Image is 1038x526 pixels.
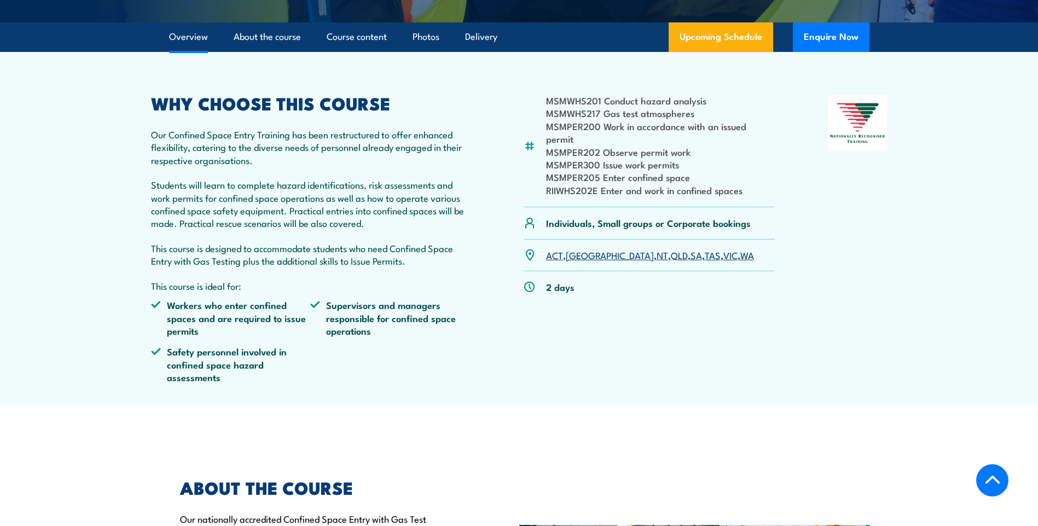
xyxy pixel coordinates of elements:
[546,158,775,171] li: MSMPER300 Issue work permits
[234,22,301,51] a: About the course
[671,248,688,261] a: QLD
[151,279,471,292] p: This course is ideal for:
[465,22,497,51] a: Delivery
[546,107,775,119] li: MSMWHS217 Gas test atmospheres
[793,22,869,52] button: Enquire Now
[740,248,754,261] a: WA
[180,480,469,495] h2: ABOUT THE COURSE
[151,299,311,337] li: Workers who enter confined spaces and are required to issue permits
[151,178,471,230] p: Students will learn to complete hazard identifications, risk assessments and work permits for con...
[151,95,471,110] h2: WHY CHOOSE THIS COURSE
[151,345,311,383] li: Safety personnel involved in confined space hazard assessments
[546,145,775,158] li: MSMPER202 Observe permit work
[705,248,721,261] a: TAS
[413,22,439,51] a: Photos
[310,299,470,337] li: Supervisors and managers responsible for confined space operations
[327,22,387,51] a: Course content
[169,22,208,51] a: Overview
[669,22,773,52] a: Upcoming Schedule
[566,248,654,261] a: [GEOGRAPHIC_DATA]
[546,249,754,261] p: , , , , , , ,
[546,280,575,293] p: 2 days
[546,120,775,145] li: MSMPER200 Work in accordance with an issued permit
[657,248,668,261] a: NT
[151,128,471,166] p: Our Confined Space Entry Training has been restructured to offer enhanced flexibility, catering t...
[691,248,702,261] a: SA
[546,94,775,107] li: MSMWHS201 Conduct hazard analysis
[828,95,888,151] img: Nationally Recognised Training logo.
[546,248,563,261] a: ACT
[151,242,471,267] p: This course is designed to accommodate students who need Confined Space Entry with Gas Testing pl...
[546,217,751,229] p: Individuals, Small groups or Corporate bookings
[723,248,738,261] a: VIC
[546,184,775,196] li: RIIWHS202E Enter and work in confined spaces
[546,171,775,183] li: MSMPER205 Enter confined space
